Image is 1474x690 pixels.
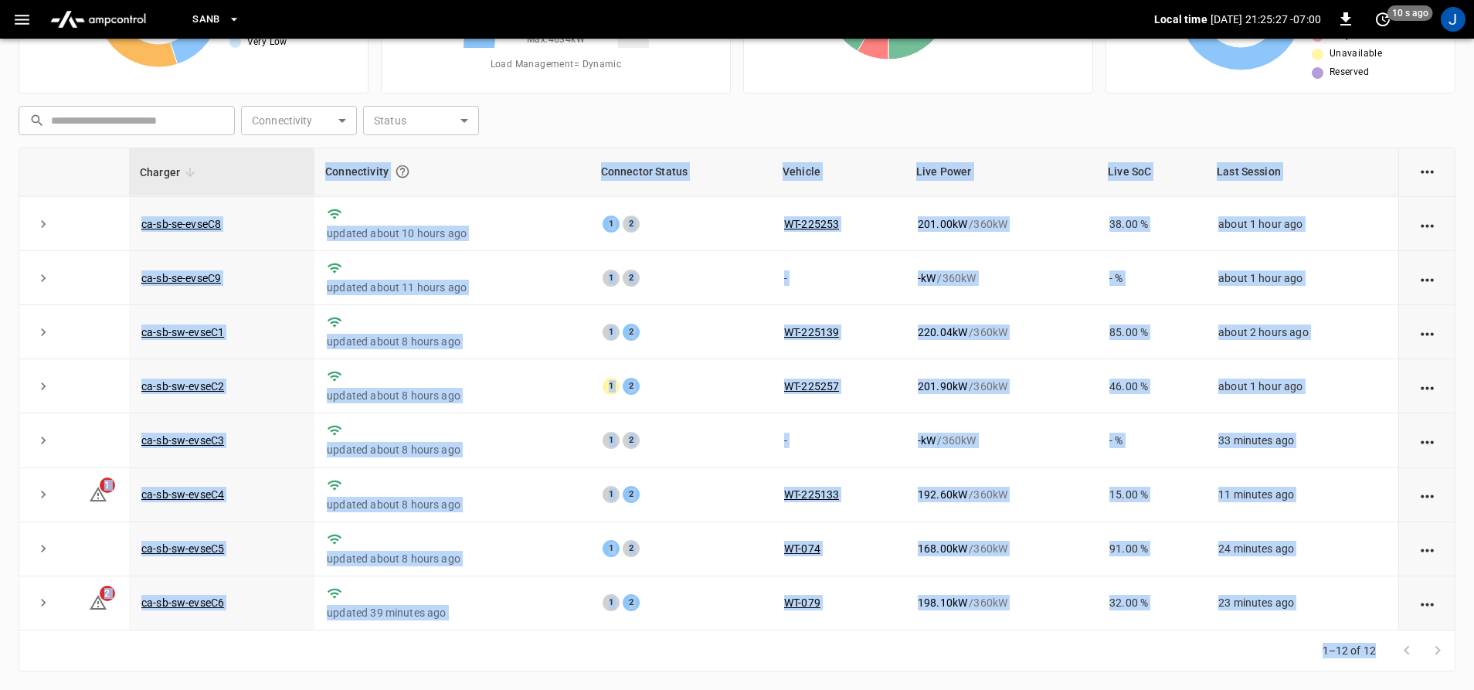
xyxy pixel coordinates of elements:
[918,270,1085,286] div: / 360 kW
[1418,270,1437,286] div: action cell options
[905,148,1097,195] th: Live Power
[1206,468,1398,522] td: 11 minutes ago
[918,433,936,448] p: - kW
[32,429,55,452] button: expand row
[1097,251,1206,305] td: - %
[1097,468,1206,522] td: 15.00 %
[918,541,967,556] p: 168.00 kW
[192,11,220,29] span: SanB
[141,488,224,501] a: ca-sb-sw-evseC4
[1387,5,1433,21] span: 10 s ago
[1418,379,1437,394] div: action cell options
[141,326,224,338] a: ca-sb-sw-evseC1
[327,226,578,241] p: updated about 10 hours ago
[590,148,772,195] th: Connector Status
[141,272,221,284] a: ca-sb-se-evseC9
[1441,7,1466,32] div: profile-icon
[100,478,115,493] span: 1
[1097,197,1206,251] td: 38.00 %
[603,216,620,233] div: 1
[89,488,107,500] a: 1
[603,594,620,611] div: 1
[1097,148,1206,195] th: Live SoC
[1097,359,1206,413] td: 46.00 %
[623,540,640,557] div: 2
[327,280,578,295] p: updated about 11 hours ago
[772,148,905,195] th: Vehicle
[603,270,620,287] div: 1
[784,597,820,609] a: WT-079
[1206,522,1398,576] td: 24 minutes ago
[784,542,820,555] a: WT-074
[918,541,1085,556] div: / 360 kW
[1206,148,1398,195] th: Last Session
[623,594,640,611] div: 2
[1206,359,1398,413] td: about 1 hour ago
[327,497,578,512] p: updated about 8 hours ago
[918,433,1085,448] div: / 360 kW
[772,413,905,467] td: -
[623,216,640,233] div: 2
[918,595,967,610] p: 198.10 kW
[1418,216,1437,232] div: action cell options
[1323,643,1377,658] p: 1–12 of 12
[141,542,224,555] a: ca-sb-sw-evseC5
[1206,251,1398,305] td: about 1 hour ago
[100,586,115,601] span: 2
[32,375,55,398] button: expand row
[1330,46,1382,62] span: Unavailable
[918,379,967,394] p: 201.90 kW
[1097,522,1206,576] td: 91.00 %
[1418,325,1437,340] div: action cell options
[141,434,224,447] a: ca-sb-sw-evseC3
[918,216,1085,232] div: / 360 kW
[918,595,1085,610] div: / 360 kW
[247,35,287,50] span: Very Low
[918,216,967,232] p: 201.00 kW
[1211,12,1321,27] p: [DATE] 21:25:27 -07:00
[918,325,1085,340] div: / 360 kW
[1097,576,1206,631] td: 32.00 %
[1154,12,1207,27] p: Local time
[327,551,578,566] p: updated about 8 hours ago
[32,267,55,290] button: expand row
[603,540,620,557] div: 1
[32,591,55,614] button: expand row
[603,324,620,341] div: 1
[140,163,200,182] span: Charger
[1097,305,1206,359] td: 85.00 %
[1206,197,1398,251] td: about 1 hour ago
[327,334,578,349] p: updated about 8 hours ago
[784,326,839,338] a: WT-225139
[389,158,416,185] button: Connection between the charger and our software.
[1418,541,1437,556] div: action cell options
[784,488,839,501] a: WT-225133
[603,486,620,503] div: 1
[1370,7,1395,32] button: set refresh interval
[918,487,1085,502] div: / 360 kW
[1206,305,1398,359] td: about 2 hours ago
[32,537,55,560] button: expand row
[327,388,578,403] p: updated about 8 hours ago
[32,212,55,236] button: expand row
[141,597,224,609] a: ca-sb-sw-evseC6
[603,378,620,395] div: 1
[1418,162,1437,178] div: action cell options
[1418,433,1437,448] div: action cell options
[327,442,578,457] p: updated about 8 hours ago
[772,251,905,305] td: -
[784,380,839,393] a: WT-225257
[784,218,839,230] a: WT-225253
[141,218,221,230] a: ca-sb-se-evseC8
[1206,413,1398,467] td: 33 minutes ago
[1097,413,1206,467] td: - %
[1206,576,1398,631] td: 23 minutes ago
[623,270,640,287] div: 2
[918,325,967,340] p: 220.04 kW
[603,432,620,449] div: 1
[1418,595,1437,610] div: action cell options
[623,432,640,449] div: 2
[1418,487,1437,502] div: action cell options
[623,378,640,395] div: 2
[918,379,1085,394] div: / 360 kW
